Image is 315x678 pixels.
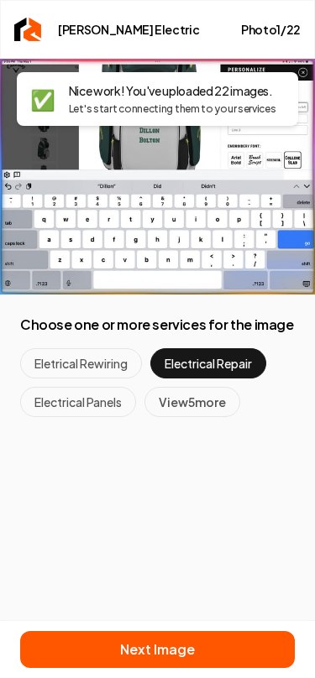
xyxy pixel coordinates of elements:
[144,387,240,417] button: View5more
[20,631,295,668] button: Next Image
[69,82,276,99] p: Nice work! You've uploaded 22 images.
[150,348,266,378] button: Electrical Repair
[30,86,55,112] span: ✅
[69,102,276,116] p: Let's start connecting them to your services
[20,348,142,378] button: Eletrical Rewiring
[241,21,301,38] p: Photo 1 / 22
[14,18,41,41] img: Rebolt Logo
[20,315,295,335] label: Choose one or more services for the image
[58,21,199,38] h2: [PERSON_NAME] Electric
[20,387,136,417] button: Electrical Panels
